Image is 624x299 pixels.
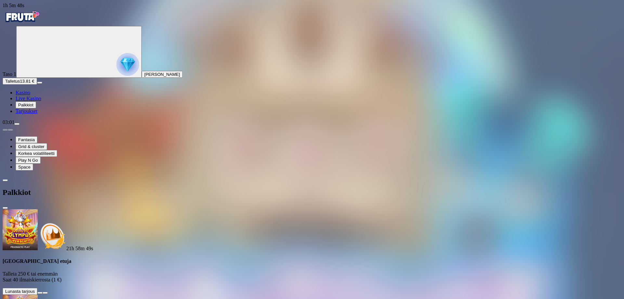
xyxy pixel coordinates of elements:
button: chevron-left icon [3,179,8,181]
img: Fruta [3,8,42,25]
img: reward progress [116,53,139,76]
img: Gates of Olympus Super Scatter [3,209,38,250]
h4: [GEOGRAPHIC_DATA] etuja [3,258,621,264]
span: Live Kasino [16,96,41,101]
button: reward progress [16,26,142,78]
button: [PERSON_NAME] [142,71,183,78]
span: user session time [3,3,24,8]
span: Korkea volatiliteetti [18,151,55,156]
span: Tarjoukset [16,108,37,114]
button: close [3,207,8,209]
nav: Primary [3,8,621,114]
span: Play N Go [18,158,38,163]
p: Talleta 250 € tai enemmän Saat 40 ilmaiskierrosta (1 €) [3,271,621,283]
span: 13.81 € [20,79,34,84]
a: Fruta [3,20,42,26]
span: 03:01 [3,119,14,125]
a: diamond iconKasino [16,90,30,95]
span: Kasino [16,90,30,95]
button: info [43,292,48,294]
span: countdown [66,246,93,251]
span: Fantasia [18,137,35,142]
button: menu [14,123,19,125]
button: Lunasta tarjous [3,288,37,295]
button: next slide [8,129,13,131]
button: prev slide [3,129,8,131]
span: Grid & cluster [18,144,45,149]
button: Korkea volatiliteetti [16,150,57,157]
button: Play N Go [16,157,41,164]
button: Fantasia [16,136,37,143]
a: poker-chip iconLive Kasino [16,96,41,101]
span: Taso 1 [3,71,16,77]
button: Grid & cluster [16,143,47,150]
h2: Palkkiot [3,188,621,197]
span: Talletus [5,79,20,84]
button: menu [37,82,42,84]
button: Talletusplus icon13.81 € [3,78,37,85]
span: Space [18,165,31,170]
span: Palkkiot [18,102,33,107]
button: reward iconPalkkiot [16,102,36,108]
a: gift-inverted iconTarjoukset [16,108,37,114]
img: Deposit bonus icon [38,222,66,250]
span: Lunasta tarjous [5,289,35,294]
span: [PERSON_NAME] [144,72,180,77]
button: Space [16,164,33,170]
